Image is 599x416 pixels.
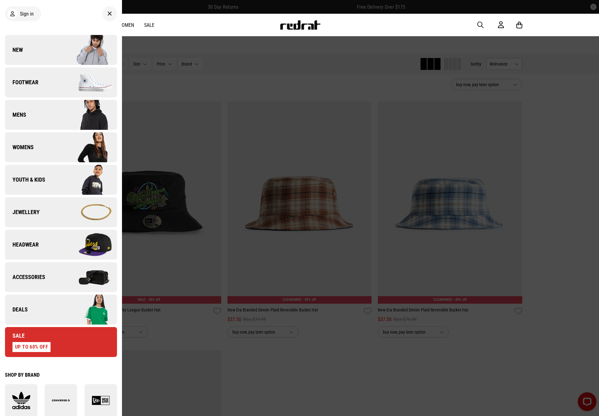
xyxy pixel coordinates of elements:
[61,164,117,195] img: Company
[5,197,117,227] a: Jewellery Company
[5,273,45,281] span: Accessories
[61,34,117,66] img: Company
[5,262,117,292] a: Accessories Company
[5,230,117,260] a: Headwear Company
[5,2,24,21] button: Open LiveChat chat widget
[5,165,117,195] a: Youth & Kids Company
[118,22,134,28] a: Women
[280,20,321,30] img: Redrat logo
[5,306,28,313] span: Deals
[61,229,117,260] img: Company
[5,391,37,409] img: adidas
[5,100,117,130] a: Mens Company
[144,22,154,28] a: Sale
[61,132,117,163] img: Company
[45,391,77,409] img: Converse
[5,111,26,119] span: Mens
[61,67,117,98] img: Company
[61,197,117,228] img: Company
[61,262,117,293] img: Company
[5,79,38,86] span: Footwear
[5,67,117,97] a: Footwear Company
[20,11,34,17] span: Sign in
[85,391,117,409] img: New Era
[5,372,117,378] div: Shop by Brand
[5,46,23,54] span: New
[5,176,45,184] span: Youth & Kids
[5,241,39,248] span: Headwear
[12,342,51,352] div: UP TO 60% OFF
[5,132,117,162] a: Womens Company
[61,294,117,325] img: Company
[5,35,117,65] a: New Company
[61,99,117,130] img: Company
[5,332,25,340] span: Sale
[5,208,40,216] span: Jewellery
[5,144,34,151] span: Womens
[5,295,117,325] a: Deals Company
[5,327,117,357] a: Sale UP TO 60% OFF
